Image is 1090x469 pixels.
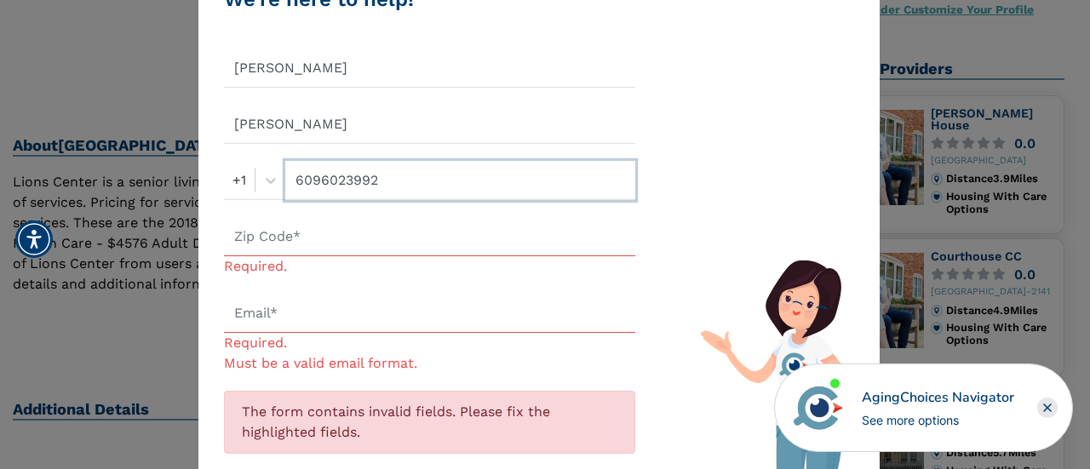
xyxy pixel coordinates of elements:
input: Email* [224,294,635,333]
div: Required. [224,333,635,353]
input: Last Name* [224,105,635,144]
div: The form contains invalid fields. Please fix the highlighted fields. [224,391,635,454]
input: Phone* [285,161,635,200]
input: First Name* [224,49,635,88]
div: Required. [224,256,635,277]
div: Must be a valid email format. [224,353,635,374]
div: Close [1037,398,1058,418]
div: Accessibility Menu [15,220,53,258]
div: See more options [862,411,1014,429]
div: AgingChoices Navigator [862,387,1014,408]
input: Zip Code* [224,217,635,256]
img: avatar [789,379,847,437]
